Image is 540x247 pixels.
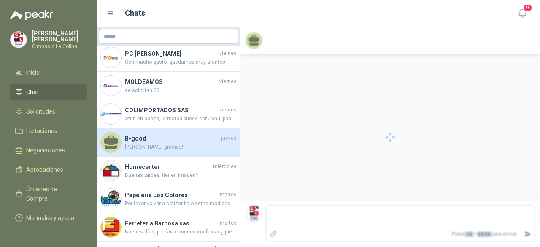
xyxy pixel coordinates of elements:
[125,7,145,19] h1: Chats
[97,100,240,128] a: Company LogoCOLIMPORTADOS SASviernesAtun en aceite, la marca puede ser Zenu, pan
[26,146,65,155] span: Negociaciones
[97,72,240,100] a: Company LogoMOLDEAMOSviernesse solicitan 20
[26,213,74,223] span: Manuales y ayuda
[26,126,57,136] span: Licitaciones
[97,43,240,72] a: Company LogoPC [PERSON_NAME]viernesCon mucho gusto, quedamos muy atentos.
[125,115,237,123] span: Atun en aceite, la marca puede ser Zenu, pan
[219,78,237,86] span: viernes
[10,65,87,81] a: Inicio
[101,76,121,96] img: Company Logo
[125,219,218,228] h4: Ferretería Barbosa sas
[10,10,53,20] img: Logo peakr
[515,6,530,21] button: 9
[125,106,218,115] h4: COLIMPORTADOS SAS
[125,190,218,200] h4: Papeleria Los Colores
[219,49,237,57] span: viernes
[10,210,87,226] a: Manuales y ayuda
[26,107,55,116] span: Solicitudes
[125,143,237,151] span: [PERSON_NAME] gracias!!
[10,84,87,100] a: Chat
[101,160,121,181] img: Company Logo
[10,103,87,119] a: Solicitudes
[26,165,63,174] span: Aprobaciones
[32,44,87,49] p: Gimnasio La Colina
[97,213,240,242] a: Company LogoFerretería Barbosa sasmartesBuenos días, por favor pueden confirmar ¿qué medida y qué...
[125,200,237,208] span: Por favor volver a cotizar bajo estas medidas, gracias.
[10,142,87,158] a: Negociaciones
[26,87,39,97] span: Chat
[26,185,79,203] span: Órdenes de Compra
[10,123,87,139] a: Licitaciones
[125,134,219,143] h4: B-good
[97,128,240,157] a: B-goodjueves[PERSON_NAME] gracias!!
[97,185,240,213] a: Company LogoPapeleria Los ColoresmartesPor favor volver a cotizar bajo estas medidas, gracias.
[101,217,121,237] img: Company Logo
[125,162,211,171] h4: Homecenter
[221,134,237,142] span: jueves
[125,49,218,58] h4: PC [PERSON_NAME]
[101,104,121,124] img: Company Logo
[10,181,87,206] a: Órdenes de Compra
[125,58,237,66] span: Con mucho gusto, quedamos muy atentos.
[11,32,27,48] img: Company Logo
[125,228,237,236] span: Buenos días, por favor pueden confirmar ¿qué medida y qué tipo de perno necesitan?
[97,157,240,185] a: Company LogoHomecentermiércolesBuenas tardes, tienen imagen?
[26,68,40,77] span: Inicio
[523,4,532,12] span: 9
[32,30,87,42] p: [PERSON_NAME] [PERSON_NAME]
[101,189,121,209] img: Company Logo
[125,171,237,179] span: Buenas tardes, tienen imagen?
[10,162,87,178] a: Aprobaciones
[125,87,237,95] span: se solicitan 20
[213,163,237,171] span: miércoles
[220,191,237,199] span: martes
[220,219,237,227] span: martes
[125,77,218,87] h4: MOLDEAMOS
[101,47,121,68] img: Company Logo
[219,106,237,114] span: viernes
